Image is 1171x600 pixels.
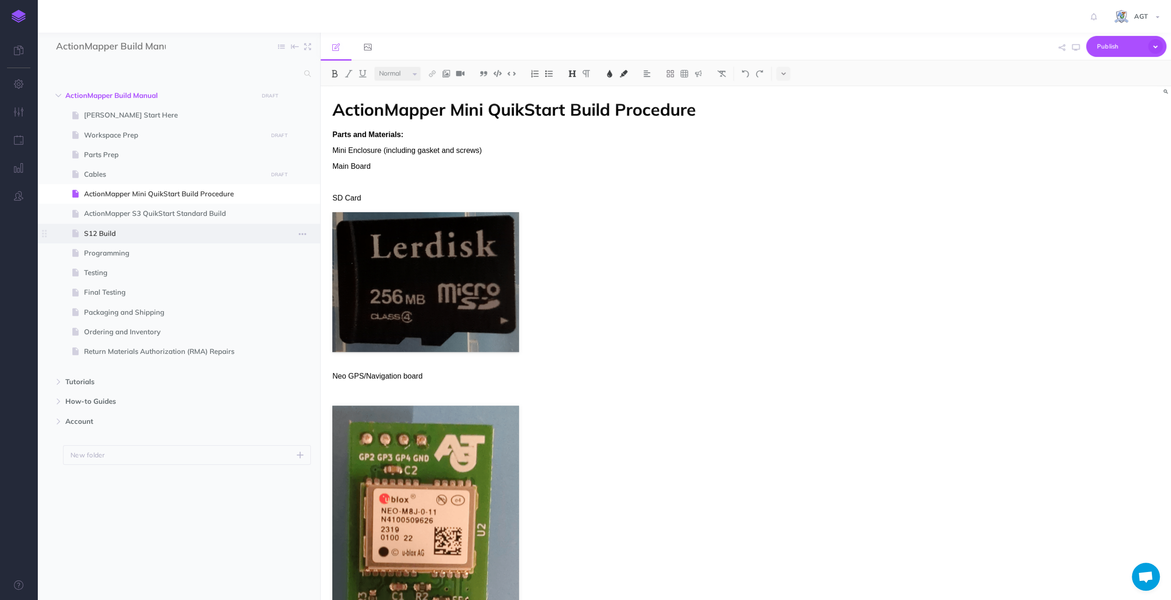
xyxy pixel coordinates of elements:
img: Headings dropdown button [568,70,576,77]
img: Create table button [680,70,688,77]
img: Ordered list button [531,70,539,77]
img: Underline button [358,70,367,77]
span: AGT [1129,12,1153,21]
button: New folder [63,445,311,465]
input: Documentation Name [56,40,166,54]
img: Blockquote button [479,70,488,77]
img: Clear styles button [717,70,726,77]
span: ActionMapper S3 QuikStart Standard Build [84,208,264,219]
span: Parts and Materials: [332,131,403,138]
img: Inline code button [507,70,516,77]
span: ActionMapper Build Manual [65,90,252,101]
span: Programming [84,248,264,259]
span: Main Board [332,162,371,170]
img: Alignment dropdown menu button [643,70,651,77]
span: [PERSON_NAME] Start Here [84,110,264,121]
span: Packaging and Shipping [84,307,264,318]
span: Parts Prep [84,149,264,160]
img: Redo [755,70,764,77]
img: Add image button [442,70,450,77]
span: ActionMapper Mini QuikStart Build Procedure [332,99,696,120]
img: iCxL6hB4gPtK36lnwjqkK90dLekSAv8p9JC67nPZ.png [1113,9,1129,25]
span: ActionMapper Mini QuikStart Build Procedure [84,188,264,200]
span: Account [65,416,252,427]
button: DRAFT [259,90,282,101]
img: Italic button [344,70,353,77]
small: DRAFT [262,93,278,99]
span: Workspace Prep [84,130,264,141]
img: Undo [741,70,750,77]
span: Neo GPS/Navigation board [332,372,422,380]
span: Cables [84,169,264,180]
span: Ordering and Inventory [84,326,264,338]
img: Code block button [493,70,502,77]
img: Text background color button [619,70,628,77]
button: Publish [1086,36,1166,57]
span: S12 Build [84,228,264,239]
img: Paragraph button [582,70,590,77]
input: Search [56,65,299,82]
img: Text color button [605,70,614,77]
span: Testing [84,267,264,278]
p: New folder [70,450,105,460]
span: Mini Enclosure (including gasket and screws) [332,146,482,154]
small: DRAFT [271,172,287,178]
button: DRAFT [267,130,291,141]
span: Final Testing [84,287,264,298]
img: Unordered list button [545,70,553,77]
img: Bold button [330,70,339,77]
span: Tutorials [65,376,252,387]
small: DRAFT [271,132,287,138]
img: cP6AKjjaiSzxbknAwQi8.png [332,212,519,352]
img: Add video button [456,70,464,77]
span: How-to Guides [65,396,252,407]
button: DRAFT [267,169,291,180]
img: Link button [428,70,436,77]
img: Callout dropdown menu button [694,70,702,77]
span: SD Card [332,194,361,202]
span: Publish [1097,39,1143,54]
img: logo-mark.svg [12,10,26,23]
span: Return Materials Authorization (RMA) Repairs [84,346,264,357]
a: Open chat [1132,563,1160,591]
